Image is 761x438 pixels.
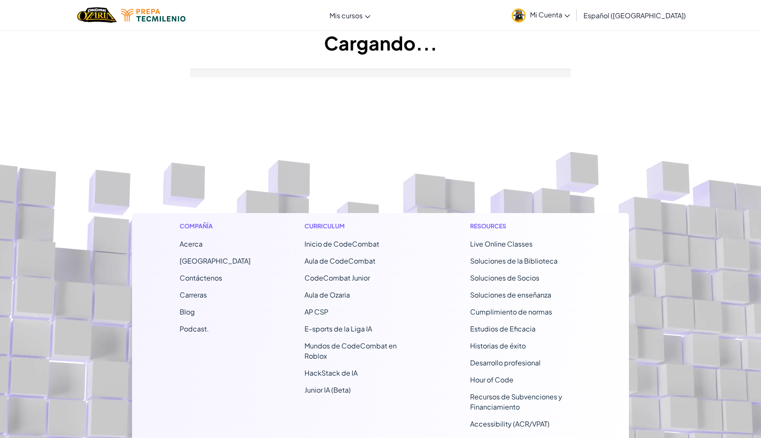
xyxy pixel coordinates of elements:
[304,222,416,230] h1: Curriculum
[304,385,351,394] a: Junior IA (Beta)
[470,256,558,265] a: Soluciones de la Biblioteca
[304,273,370,282] a: CodeCombat Junior
[180,273,222,282] span: Contáctenos
[77,6,117,24] img: Home
[470,307,552,316] a: Cumplimiento de normas
[180,222,251,230] h1: Compañía
[470,341,526,350] a: Historias de éxito
[77,6,117,24] a: Ozaria by CodeCombat logo
[530,10,570,19] span: Mi Cuenta
[304,290,350,299] a: Aula de Ozaria
[180,239,203,248] a: Acerca
[121,9,186,22] img: Tecmilenio logo
[180,256,251,265] a: [GEOGRAPHIC_DATA]
[180,307,195,316] a: Blog
[583,11,686,20] span: Español ([GEOGRAPHIC_DATA])
[470,222,582,230] h1: Resources
[304,256,375,265] a: Aula de CodeCombat
[180,324,209,333] a: Podcast.
[330,11,363,20] span: Mis cursos
[304,368,358,377] a: HackStack de IA
[470,273,539,282] a: Soluciones de Socios
[470,419,550,428] a: Accessibility (ACR/VPAT)
[470,239,533,248] a: Live Online Classes
[507,2,574,28] a: Mi Cuenta
[325,4,375,27] a: Mis cursos
[304,307,328,316] a: AP CSP
[304,324,372,333] a: E-sports de la Liga IA
[304,239,379,248] span: Inicio de CodeCombat
[470,375,513,384] a: Hour of Code
[180,290,207,299] a: Carreras
[579,4,690,27] a: Español ([GEOGRAPHIC_DATA])
[512,8,526,22] img: avatar
[470,358,541,367] a: Desarrollo profesional
[470,290,551,299] a: Soluciones de enseñanza
[470,392,562,411] a: Recursos de Subvenciones y Financiamiento
[304,341,397,360] a: Mundos de CodeCombat en Roblox
[470,324,536,333] a: Estudios de Eficacia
